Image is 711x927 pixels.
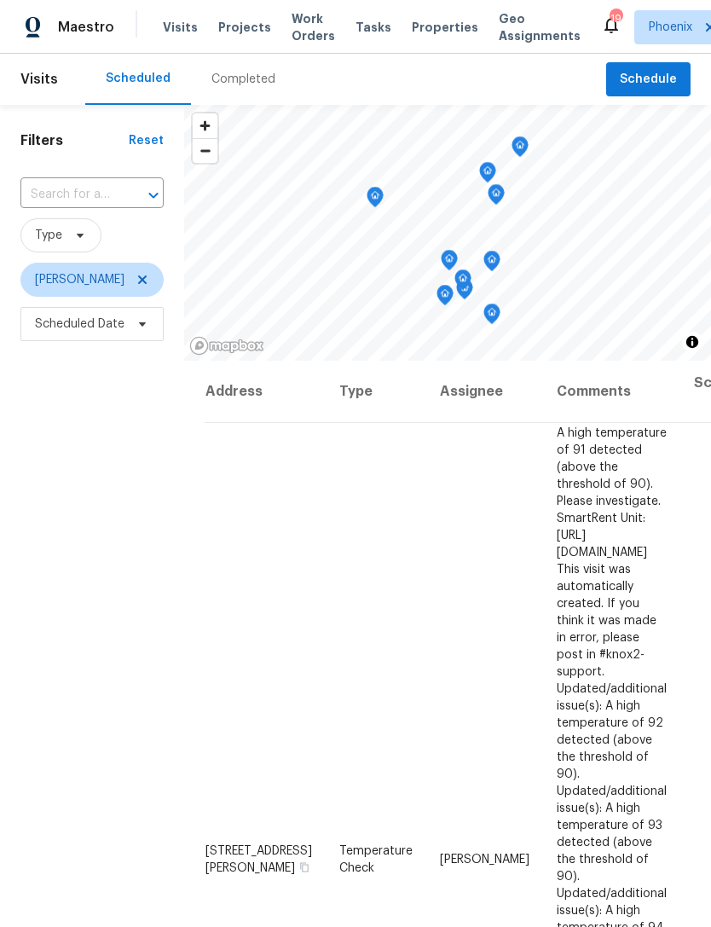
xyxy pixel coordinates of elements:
[339,844,413,873] span: Temperature Check
[687,333,697,351] span: Toggle attribution
[488,184,505,211] div: Map marker
[440,853,529,865] span: [PERSON_NAME]
[367,187,384,213] div: Map marker
[35,227,62,244] span: Type
[205,361,326,423] th: Address
[355,21,391,33] span: Tasks
[193,139,217,163] span: Zoom out
[436,285,454,311] div: Map marker
[682,332,702,352] button: Toggle attribution
[35,316,124,333] span: Scheduled Date
[326,361,426,423] th: Type
[211,71,275,88] div: Completed
[292,10,335,44] span: Work Orders
[479,162,496,188] div: Map marker
[58,19,114,36] span: Maestro
[189,336,264,356] a: Mapbox homepage
[297,859,312,874] button: Copy Address
[218,19,271,36] span: Projects
[649,19,692,36] span: Phoenix
[163,19,198,36] span: Visits
[412,19,478,36] span: Properties
[512,136,529,163] div: Map marker
[205,844,312,873] span: [STREET_ADDRESS][PERSON_NAME]
[454,269,471,296] div: Map marker
[129,132,164,149] div: Reset
[20,132,129,149] h1: Filters
[106,70,171,87] div: Scheduled
[193,138,217,163] button: Zoom out
[483,304,500,330] div: Map marker
[543,361,680,423] th: Comments
[499,10,581,44] span: Geo Assignments
[620,69,677,90] span: Schedule
[193,113,217,138] button: Zoom in
[20,182,116,208] input: Search for an address...
[20,61,58,98] span: Visits
[142,183,165,207] button: Open
[606,62,691,97] button: Schedule
[483,251,500,277] div: Map marker
[35,271,124,288] span: [PERSON_NAME]
[610,10,621,27] div: 19
[426,361,543,423] th: Assignee
[441,250,458,276] div: Map marker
